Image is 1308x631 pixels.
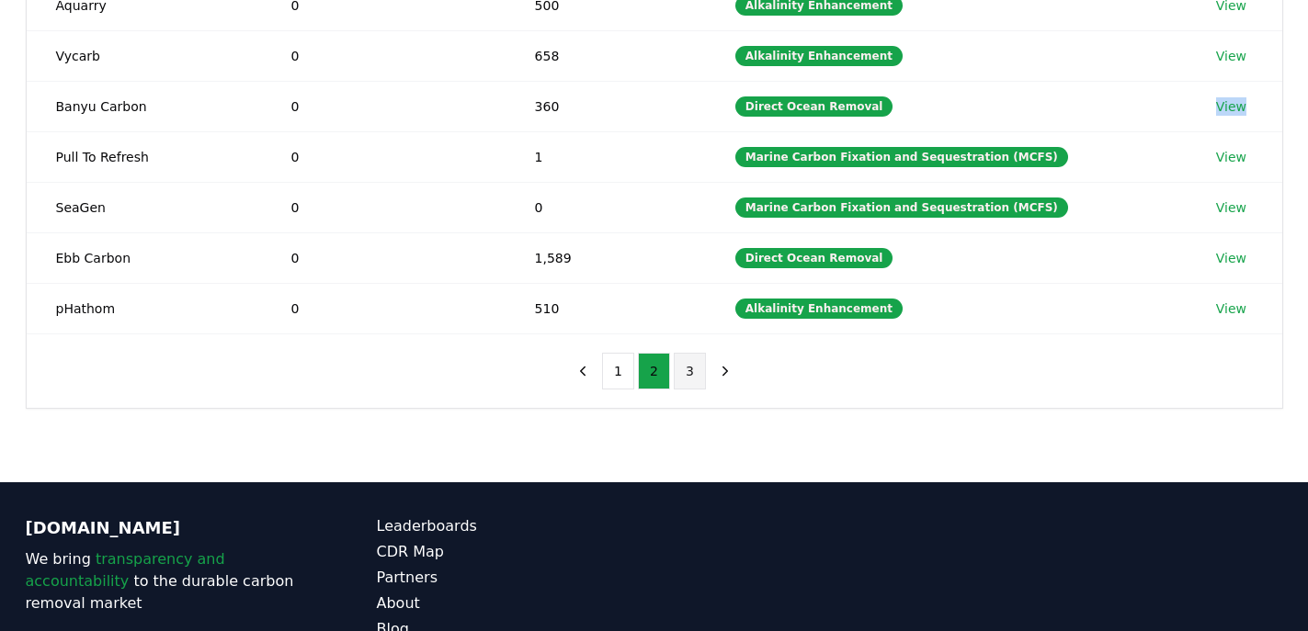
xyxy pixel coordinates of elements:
td: 360 [506,81,706,131]
td: 510 [506,283,706,333]
div: Direct Ocean Removal [735,96,893,117]
div: Marine Carbon Fixation and Sequestration (MCFS) [735,197,1068,218]
td: Vycarb [27,30,262,81]
a: View [1216,198,1246,217]
td: 1 [506,131,706,182]
a: About [377,592,654,614]
td: 0 [261,81,505,131]
span: transparency and accountability [26,550,225,590]
td: Banyu Carbon [27,81,262,131]
td: SeaGen [27,182,262,232]
td: 1,589 [506,232,706,283]
td: pHathom [27,283,262,333]
p: We bring to the durable carbon removal market [26,548,303,614]
td: Pull To Refresh [27,131,262,182]
td: 0 [261,182,505,232]
a: CDR Map [377,541,654,563]
button: next page [710,353,741,389]
div: Alkalinity Enhancement [735,299,903,319]
td: 0 [506,182,706,232]
div: Marine Carbon Fixation and Sequestration (MCFS) [735,147,1068,167]
button: 3 [674,353,706,389]
td: 0 [261,131,505,182]
td: Ebb Carbon [27,232,262,283]
a: View [1216,299,1246,318]
td: 0 [261,283,505,333]
a: View [1216,249,1246,267]
p: [DOMAIN_NAME] [26,515,303,541]
div: Alkalinity Enhancement [735,46,903,66]
a: View [1216,47,1246,65]
a: View [1216,148,1246,166]
div: Direct Ocean Removal [735,248,893,268]
a: Leaderboards [377,515,654,537]
button: 2 [638,353,670,389]
a: Partners [377,567,654,589]
button: previous page [567,353,598,389]
td: 0 [261,30,505,81]
td: 0 [261,232,505,283]
a: View [1216,97,1246,116]
button: 1 [602,353,634,389]
td: 658 [506,30,706,81]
